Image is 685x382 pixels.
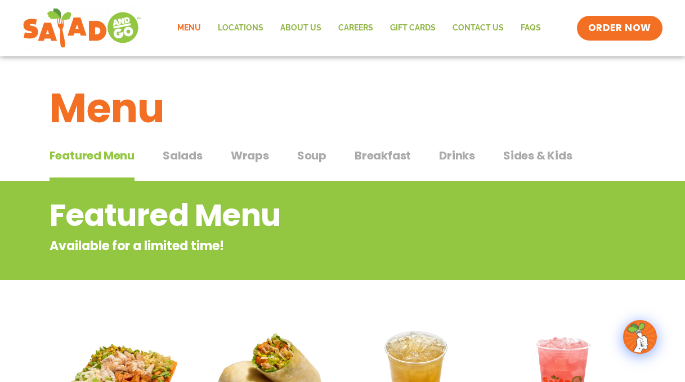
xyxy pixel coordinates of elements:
[163,147,203,164] span: Salads
[50,143,636,181] div: Tabbed content
[355,147,411,164] span: Breakfast
[382,15,444,41] a: GIFT CARDS
[503,147,572,164] span: Sides & Kids
[588,21,651,35] span: ORDER NOW
[444,15,512,41] a: Contact Us
[50,193,545,238] h2: Featured Menu
[50,237,545,255] p: Available for a limited time!
[577,16,662,41] a: ORDER NOW
[169,15,549,41] nav: Menu
[297,147,326,164] span: Soup
[272,15,330,41] a: About Us
[50,78,636,139] h1: Menu
[512,15,549,41] a: FAQs
[330,15,382,41] a: Careers
[169,15,209,41] a: Menu
[209,15,272,41] a: Locations
[23,6,141,51] img: new-SAG-logo-768×292
[439,147,475,164] span: Drinks
[624,321,656,353] img: wpChatIcon
[50,147,135,164] span: Featured Menu
[231,147,269,164] span: Wraps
